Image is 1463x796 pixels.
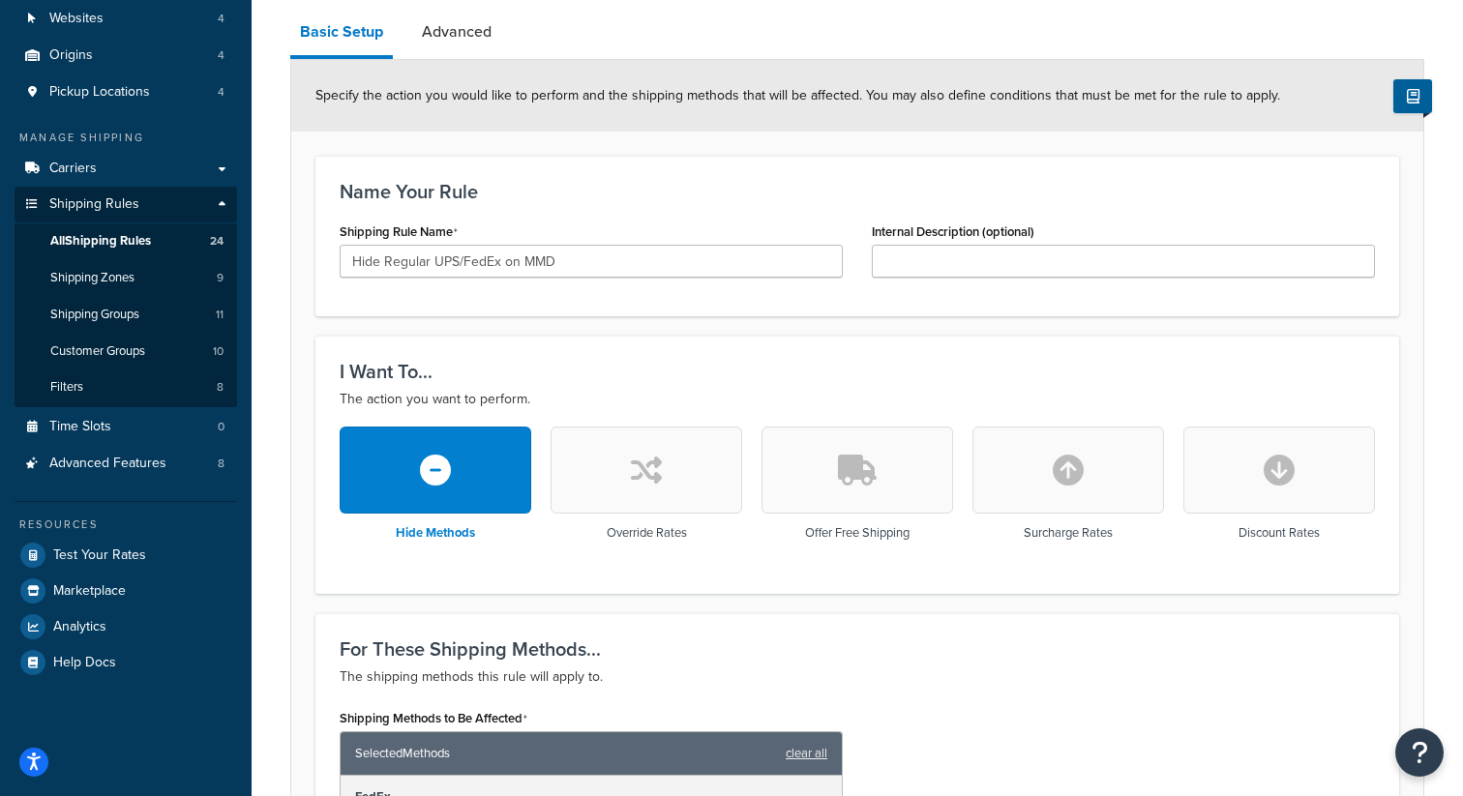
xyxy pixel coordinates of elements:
[53,547,146,564] span: Test Your Rates
[15,74,237,110] li: Pickup Locations
[213,343,224,360] span: 10
[49,47,93,64] span: Origins
[15,369,237,405] a: Filters8
[315,85,1280,105] span: Specify the action you would like to perform and the shipping methods that will be affected. You ...
[15,38,237,74] li: Origins
[786,740,827,767] a: clear all
[1395,728,1444,777] button: Open Resource Center
[1239,526,1320,540] h3: Discount Rates
[15,223,237,259] a: AllShipping Rules24
[15,74,237,110] a: Pickup Locations4
[15,260,237,296] li: Shipping Zones
[15,1,237,37] li: Websites
[15,334,237,369] a: Customer Groups10
[1024,526,1113,540] h3: Surcharge Rates
[216,307,224,323] span: 11
[49,84,150,101] span: Pickup Locations
[15,409,237,445] a: Time Slots0
[210,233,224,250] span: 24
[607,526,687,540] h3: Override Rates
[49,419,111,435] span: Time Slots
[340,361,1375,382] h3: I Want To...
[49,161,97,177] span: Carriers
[340,181,1375,202] h3: Name Your Rule
[15,1,237,37] a: Websites4
[15,645,237,680] a: Help Docs
[217,270,224,286] span: 9
[290,9,393,59] a: Basic Setup
[15,260,237,296] a: Shipping Zones9
[15,369,237,405] li: Filters
[50,270,134,286] span: Shipping Zones
[218,456,224,472] span: 8
[218,419,224,435] span: 0
[53,619,106,635] span: Analytics
[50,379,83,396] span: Filters
[15,574,237,608] a: Marketplace
[340,388,1375,411] p: The action you want to perform.
[15,130,237,146] div: Manage Shipping
[805,526,910,540] h3: Offer Free Shipping
[15,609,237,644] a: Analytics
[15,446,237,482] a: Advanced Features8
[412,9,501,55] a: Advanced
[218,11,224,27] span: 4
[53,655,116,671] span: Help Docs
[15,297,237,333] a: Shipping Groups11
[340,224,458,240] label: Shipping Rule Name
[15,187,237,407] li: Shipping Rules
[15,446,237,482] li: Advanced Features
[50,233,151,250] span: All Shipping Rules
[49,456,166,472] span: Advanced Features
[15,38,237,74] a: Origins4
[15,516,237,533] div: Resources
[15,297,237,333] li: Shipping Groups
[218,84,224,101] span: 4
[15,334,237,369] li: Customer Groups
[217,379,224,396] span: 8
[53,583,126,600] span: Marketplace
[50,307,139,323] span: Shipping Groups
[15,151,237,187] a: Carriers
[50,343,145,360] span: Customer Groups
[340,638,1375,660] h3: For These Shipping Methods...
[49,196,139,213] span: Shipping Rules
[15,409,237,445] li: Time Slots
[15,187,237,222] a: Shipping Rules
[872,224,1034,239] label: Internal Description (optional)
[340,711,527,726] label: Shipping Methods to Be Affected
[340,665,1375,689] p: The shipping methods this rule will apply to.
[1393,79,1432,113] button: Show Help Docs
[355,740,776,767] span: Selected Methods
[396,526,475,540] h3: Hide Methods
[49,11,104,27] span: Websites
[218,47,224,64] span: 4
[15,538,237,573] a: Test Your Rates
